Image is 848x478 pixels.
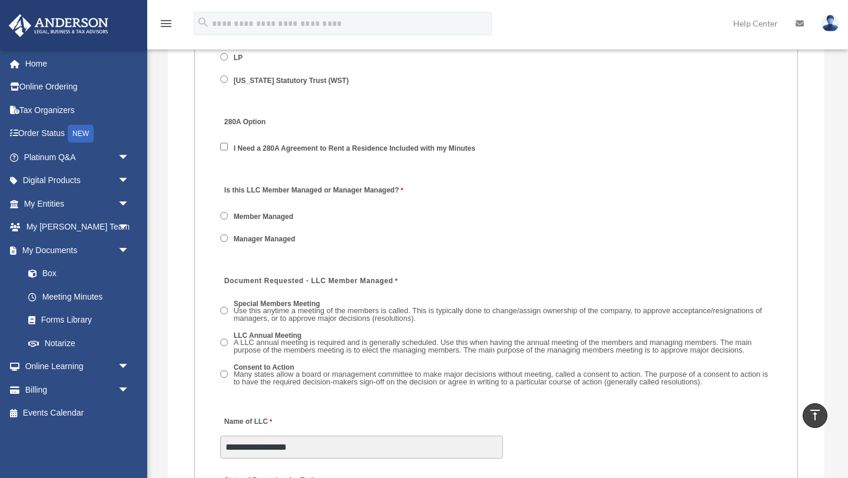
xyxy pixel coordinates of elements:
a: menu [159,21,173,31]
div: NEW [68,125,94,142]
span: arrow_drop_down [118,378,141,402]
a: Platinum Q&Aarrow_drop_down [8,145,147,169]
span: arrow_drop_down [118,145,141,170]
a: Order StatusNEW [8,122,147,146]
a: My Documentsarrow_drop_down [8,238,147,262]
a: Digital Productsarrow_drop_down [8,169,147,192]
span: Use this anytime a meeting of the members is called. This is typically done to change/assign owne... [234,306,762,323]
a: vertical_align_top [803,403,827,428]
label: Member Managed [230,212,298,223]
label: LLC Annual Meeting [230,331,773,357]
a: Box [16,262,147,286]
a: Online Ordering [8,75,147,99]
label: Consent to Action [230,363,773,389]
a: Notarize [16,331,147,355]
span: Many states allow a board or management committee to make major decisions without meeting, called... [234,370,768,386]
a: My [PERSON_NAME] Teamarrow_drop_down [8,215,147,239]
span: arrow_drop_down [118,192,141,216]
label: 280A Option [220,115,332,131]
img: User Pic [821,15,839,32]
span: arrow_drop_down [118,238,141,263]
a: Tax Organizers [8,98,147,122]
a: My Entitiesarrow_drop_down [8,192,147,215]
span: arrow_drop_down [118,169,141,193]
span: A LLC annual meeting is required and is generally scheduled. Use this when having the annual meet... [234,338,752,354]
a: Events Calendar [8,401,147,425]
i: menu [159,16,173,31]
label: Special Members Meeting [230,299,773,325]
img: Anderson Advisors Platinum Portal [5,14,112,37]
label: [US_STATE] Statutory Trust (WST) [230,75,353,86]
label: Name of LLC [220,414,275,430]
label: LP [230,53,247,64]
a: Home [8,52,147,75]
label: I Need a 280A Agreement to Rent a Residence Included with my Minutes [230,144,480,154]
i: vertical_align_top [808,408,822,422]
span: Document Requested - LLC Member Managed [224,277,393,285]
a: Forms Library [16,308,147,332]
a: Online Learningarrow_drop_down [8,355,147,379]
i: search [197,16,210,29]
span: arrow_drop_down [118,215,141,240]
a: Meeting Minutes [16,285,141,308]
label: Manager Managed [230,234,300,245]
a: Billingarrow_drop_down [8,378,147,401]
label: Is this LLC Member Managed or Manager Managed? [220,182,406,198]
span: arrow_drop_down [118,355,141,379]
